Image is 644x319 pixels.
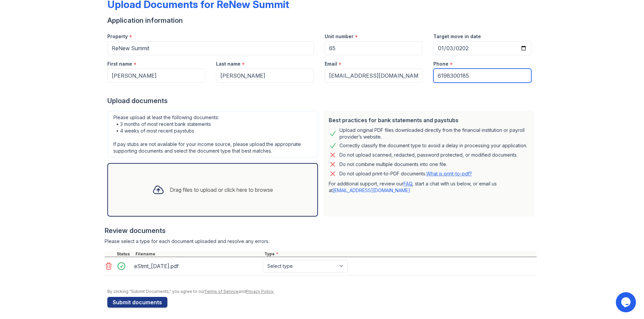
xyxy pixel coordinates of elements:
label: Phone [433,61,448,67]
div: Correctly classify the document type to avoid a delay in processing your application. [339,142,527,150]
div: Please select a type for each document uploaded and resolve any errors. [105,238,537,245]
div: Upload original PDF files downloaded directly from the financial institution or payroll provider’... [339,127,529,140]
div: Do not combine multiple documents into one file. [339,160,447,168]
a: What is print-to-pdf? [426,171,472,176]
button: Submit documents [107,297,167,308]
a: [EMAIL_ADDRESS][DOMAIN_NAME] [333,187,410,193]
div: By clicking "Submit Documents," you agree to our and [107,289,537,294]
a: FAQ [404,181,412,186]
div: Do not upload scanned, redacted, password protected, or modified documents. [339,151,518,159]
label: Last name [216,61,240,67]
label: Target move in date [433,33,481,40]
div: Type [263,251,537,257]
div: Application information [107,16,537,25]
div: Please upload at least the following documents: • 3 months of most recent bank statements • 4 wee... [107,111,318,158]
div: Drag files to upload or click here to browse [170,186,273,194]
div: Best practices for bank statements and paystubs [329,116,529,124]
a: Terms of Service [204,289,238,294]
div: Filename [134,251,263,257]
label: First name [107,61,132,67]
p: Do not upload print-to-PDF documents. [339,170,472,177]
label: Property [107,33,128,40]
div: eStmt_[DATE].pdf [134,261,260,271]
iframe: chat widget [616,292,637,312]
a: Privacy Policy. [246,289,274,294]
div: Status [115,251,134,257]
div: Upload documents [107,96,537,105]
div: Review documents [105,226,537,235]
p: For additional support, review our , start a chat with us below, or email us at [329,180,529,194]
label: Unit number [325,33,354,40]
label: Email [325,61,337,67]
